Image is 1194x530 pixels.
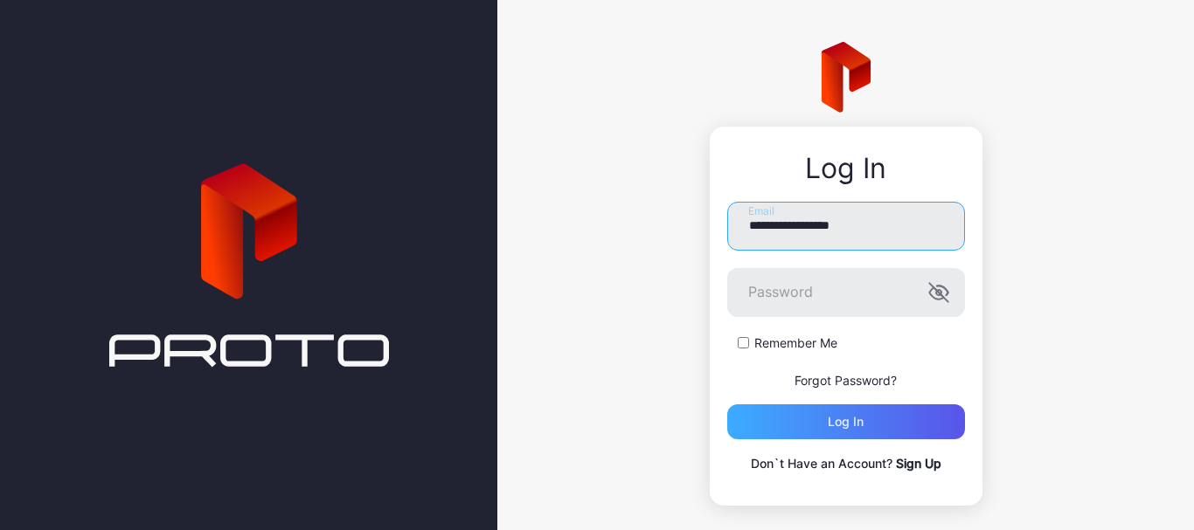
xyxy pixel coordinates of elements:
[754,334,837,352] label: Remember Me
[727,153,965,184] div: Log In
[928,282,949,303] button: Password
[896,456,941,471] a: Sign Up
[727,202,965,251] input: Email
[795,373,897,388] a: Forgot Password?
[727,268,965,317] input: Password
[727,453,965,474] p: Don`t Have an Account?
[828,415,864,429] div: Log in
[727,404,965,439] button: Log in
